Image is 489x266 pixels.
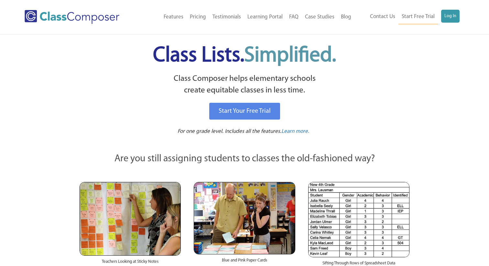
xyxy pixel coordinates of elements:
p: Are you still assigning students to classes the old-fashioned way? [80,152,409,166]
span: For one grade level. Includes all the features. [178,129,281,134]
p: Class Composer helps elementary schools create equitable classes in less time. [79,73,410,97]
a: Start Your Free Trial [209,103,280,120]
a: Learning Portal [244,10,286,24]
span: Start Your Free Trial [219,108,271,114]
span: Simplified. [244,45,336,66]
a: Blog [338,10,354,24]
a: FAQ [286,10,302,24]
a: Log In [441,10,460,23]
a: Pricing [187,10,209,24]
img: Spreadsheets [308,182,409,257]
img: Blue and Pink Paper Cards [194,182,295,254]
nav: Header Menu [139,10,354,24]
a: Case Studies [302,10,338,24]
a: Learn more. [281,128,309,136]
a: Contact Us [367,10,398,24]
img: Teachers Looking at Sticky Notes [80,182,181,256]
a: Start Free Trial [398,10,438,24]
a: Features [160,10,187,24]
img: Class Composer [25,10,119,24]
span: Learn more. [281,129,309,134]
nav: Header Menu [354,10,460,24]
a: Testimonials [209,10,244,24]
span: Class Lists. [153,45,336,66]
